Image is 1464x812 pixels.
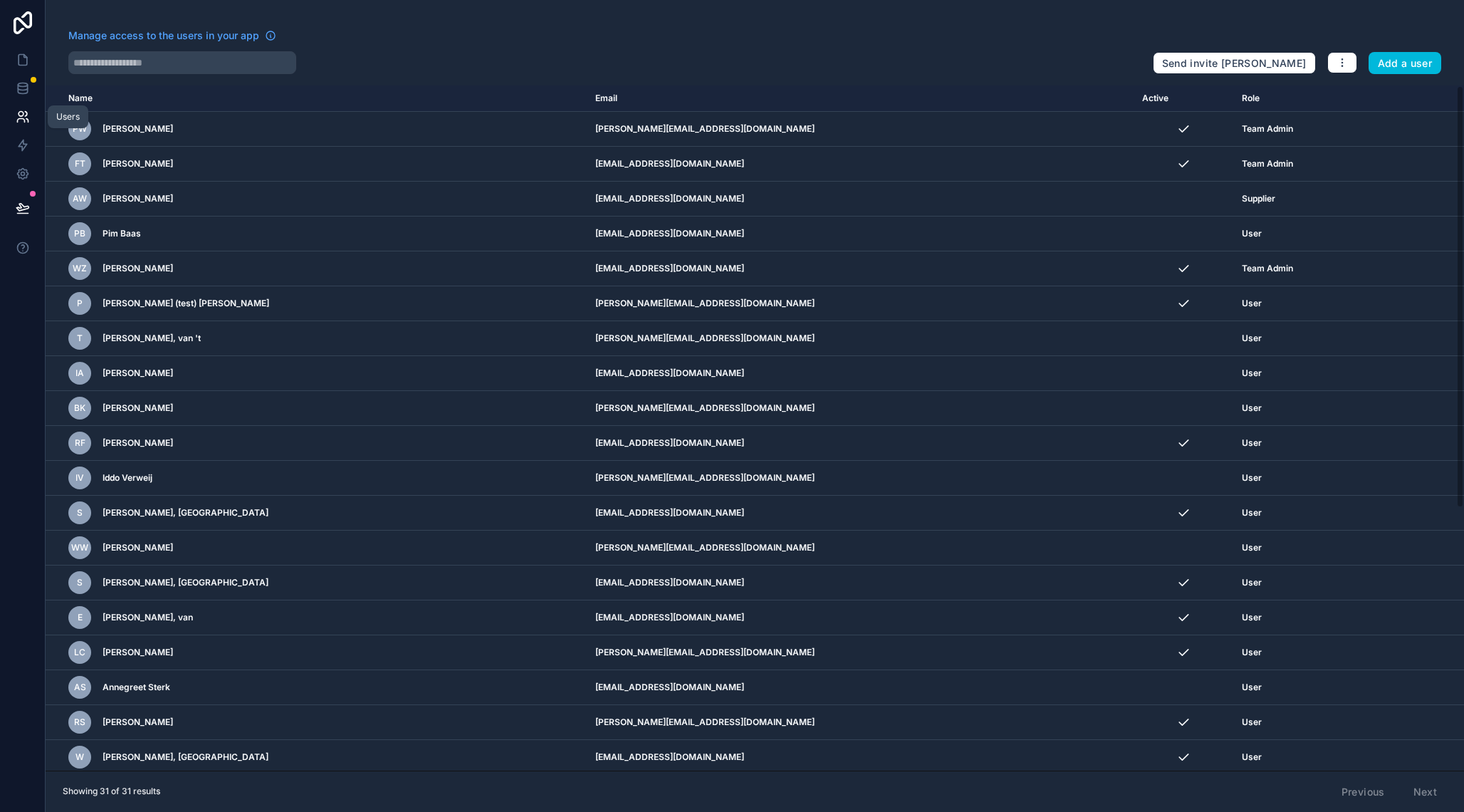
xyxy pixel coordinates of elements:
td: [PERSON_NAME][EMAIL_ADDRESS][DOMAIN_NAME] [587,391,1133,426]
td: [PERSON_NAME][EMAIL_ADDRESS][DOMAIN_NAME] [587,705,1133,740]
span: User [1242,507,1262,519]
span: WW [71,542,88,553]
span: User [1242,577,1262,588]
span: [PERSON_NAME] [103,717,173,728]
span: User [1242,368,1262,379]
span: Team Admin [1242,123,1293,135]
span: [PERSON_NAME], [GEOGRAPHIC_DATA] [103,751,268,763]
td: [PERSON_NAME][EMAIL_ADDRESS][DOMAIN_NAME] [587,461,1133,496]
span: User [1242,228,1262,239]
span: IA [75,368,84,379]
span: User [1242,542,1262,553]
span: [PERSON_NAME], [GEOGRAPHIC_DATA] [103,507,268,519]
th: Name [46,85,587,112]
span: WZ [73,263,87,274]
td: [EMAIL_ADDRESS][DOMAIN_NAME] [587,426,1133,461]
td: [PERSON_NAME][EMAIL_ADDRESS][DOMAIN_NAME] [587,635,1133,670]
span: [PERSON_NAME] [103,542,173,553]
span: [PERSON_NAME], [GEOGRAPHIC_DATA] [103,577,268,588]
span: Showing 31 of 31 results [63,786,160,797]
button: Send invite [PERSON_NAME] [1153,52,1316,75]
span: P [77,298,83,309]
span: E [78,612,83,623]
span: [PERSON_NAME] [103,647,173,658]
span: T [77,333,83,344]
span: FT [75,158,85,170]
span: Team Admin [1242,263,1293,274]
td: [EMAIL_ADDRESS][DOMAIN_NAME] [587,251,1133,286]
span: [PERSON_NAME] [103,193,173,204]
span: [PERSON_NAME] [103,402,173,414]
span: [PERSON_NAME], van [103,612,193,623]
span: Manage access to the users in your app [68,28,259,43]
span: Pim Baas [103,228,141,239]
span: [PERSON_NAME] [103,123,173,135]
span: PB [74,228,85,239]
td: [PERSON_NAME][EMAIL_ADDRESS][DOMAIN_NAME] [587,531,1133,566]
th: Active [1134,85,1234,112]
a: Manage access to the users in your app [68,28,276,43]
td: [EMAIL_ADDRESS][DOMAIN_NAME] [587,670,1133,705]
span: User [1242,751,1262,763]
td: [EMAIL_ADDRESS][DOMAIN_NAME] [587,566,1133,600]
th: Email [587,85,1133,112]
span: S [77,577,83,588]
span: [PERSON_NAME] [103,368,173,379]
span: User [1242,612,1262,623]
td: [EMAIL_ADDRESS][DOMAIN_NAME] [587,600,1133,635]
span: [PERSON_NAME] [103,437,173,449]
span: Team Admin [1242,158,1293,170]
td: [EMAIL_ADDRESS][DOMAIN_NAME] [587,217,1133,251]
div: scrollable content [46,85,1464,771]
td: [EMAIL_ADDRESS][DOMAIN_NAME] [587,356,1133,391]
span: [PERSON_NAME] [103,263,173,274]
span: User [1242,472,1262,484]
span: User [1242,717,1262,728]
span: W [75,751,84,763]
span: AW [73,193,87,204]
span: BK [74,402,85,414]
td: [EMAIL_ADDRESS][DOMAIN_NAME] [587,182,1133,217]
span: User [1242,437,1262,449]
td: [EMAIL_ADDRESS][DOMAIN_NAME] [587,496,1133,531]
span: User [1242,647,1262,658]
span: LC [74,647,85,658]
td: [EMAIL_ADDRESS][DOMAIN_NAME] [587,740,1133,775]
span: RS [74,717,85,728]
td: [PERSON_NAME][EMAIL_ADDRESS][DOMAIN_NAME] [587,286,1133,321]
span: AS [74,682,86,693]
span: S [77,507,83,519]
span: [PERSON_NAME] (test) [PERSON_NAME] [103,298,269,309]
span: User [1242,298,1262,309]
button: Add a user [1369,52,1442,75]
div: Users [56,111,80,123]
td: [PERSON_NAME][EMAIL_ADDRESS][DOMAIN_NAME] [587,321,1133,356]
span: User [1242,682,1262,693]
span: [PERSON_NAME] [103,158,173,170]
span: PW [73,123,87,135]
th: Role [1233,85,1391,112]
span: Supplier [1242,193,1275,204]
td: [EMAIL_ADDRESS][DOMAIN_NAME] [587,147,1133,182]
span: Iddo Verweij [103,472,152,484]
span: IV [75,472,84,484]
span: [PERSON_NAME], van 't [103,333,201,344]
td: [PERSON_NAME][EMAIL_ADDRESS][DOMAIN_NAME] [587,112,1133,147]
span: RF [75,437,85,449]
span: User [1242,402,1262,414]
span: Annegreet Sterk [103,682,170,693]
span: User [1242,333,1262,344]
